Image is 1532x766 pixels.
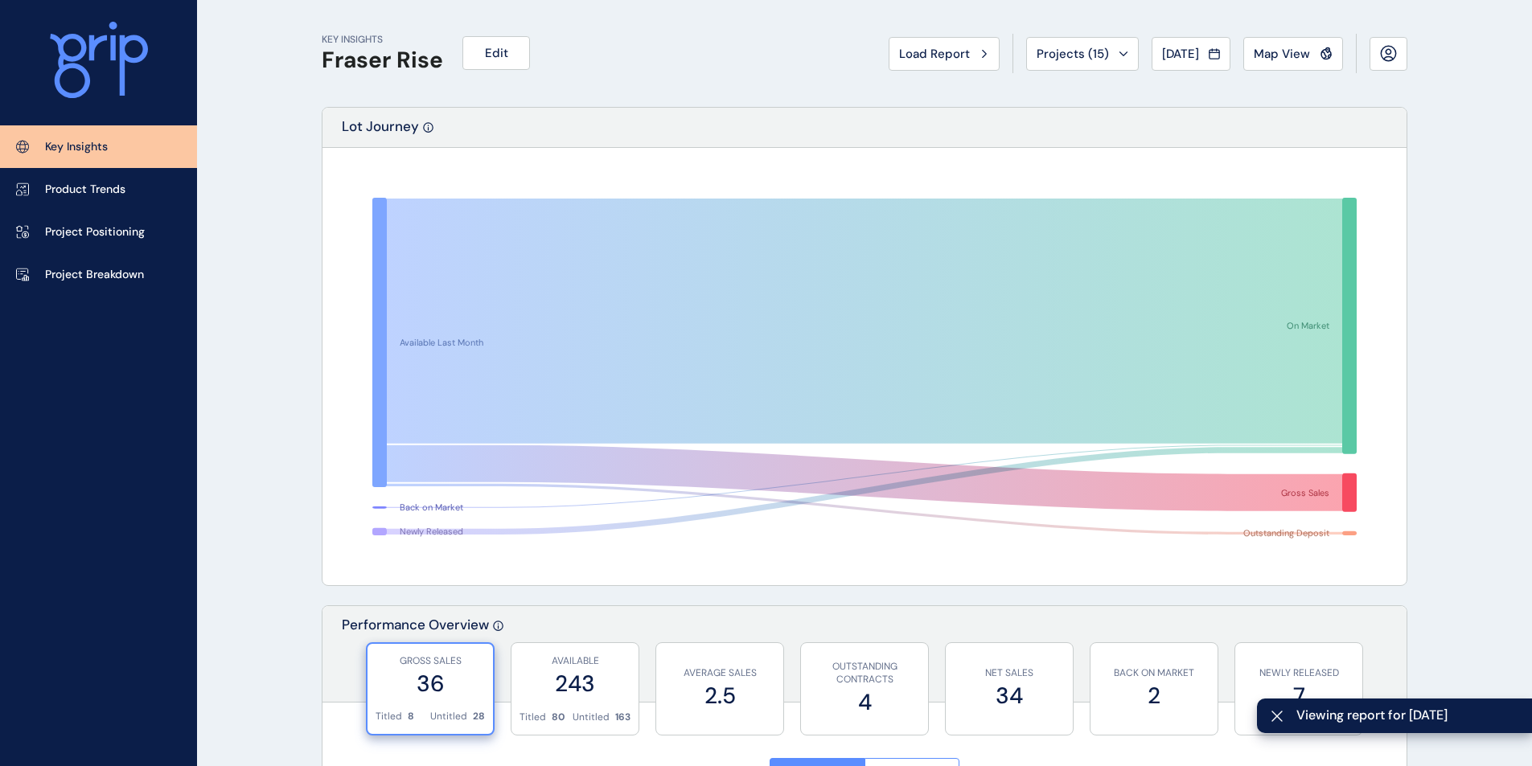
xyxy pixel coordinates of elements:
[1026,37,1139,71] button: Projects (15)
[1243,680,1354,711] label: 7
[954,666,1065,680] p: NET SALES
[520,711,546,724] p: Titled
[45,182,125,198] p: Product Trends
[376,668,485,699] label: 36
[408,710,414,723] p: 8
[45,139,108,155] p: Key Insights
[376,710,402,723] p: Titled
[615,711,630,724] p: 163
[1099,666,1210,680] p: BACK ON MARKET
[485,45,508,61] span: Edit
[809,686,920,718] label: 4
[573,711,610,724] p: Untitled
[1243,37,1343,71] button: Map View
[473,710,485,723] p: 28
[809,660,920,687] p: OUTSTANDING CONTRACTS
[1037,46,1109,62] span: Projects ( 15 )
[322,33,443,47] p: KEY INSIGHTS
[45,267,144,283] p: Project Breakdown
[889,37,1000,71] button: Load Report
[520,654,630,668] p: AVAILABLE
[376,654,485,668] p: GROSS SALES
[1243,666,1354,680] p: NEWLY RELEASED
[1254,46,1310,62] span: Map View
[1162,46,1199,62] span: [DATE]
[45,224,145,240] p: Project Positioning
[1099,680,1210,711] label: 2
[520,668,630,699] label: 243
[664,680,775,711] label: 2.5
[552,711,565,724] p: 80
[954,680,1065,711] label: 34
[899,46,970,62] span: Load Report
[1296,707,1519,724] span: Viewing report for [DATE]
[322,47,443,74] h1: Fraser Rise
[430,710,467,723] p: Untitled
[664,666,775,680] p: AVERAGE SALES
[342,616,489,702] p: Performance Overview
[462,36,530,70] button: Edit
[342,117,419,147] p: Lot Journey
[1152,37,1230,71] button: [DATE]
